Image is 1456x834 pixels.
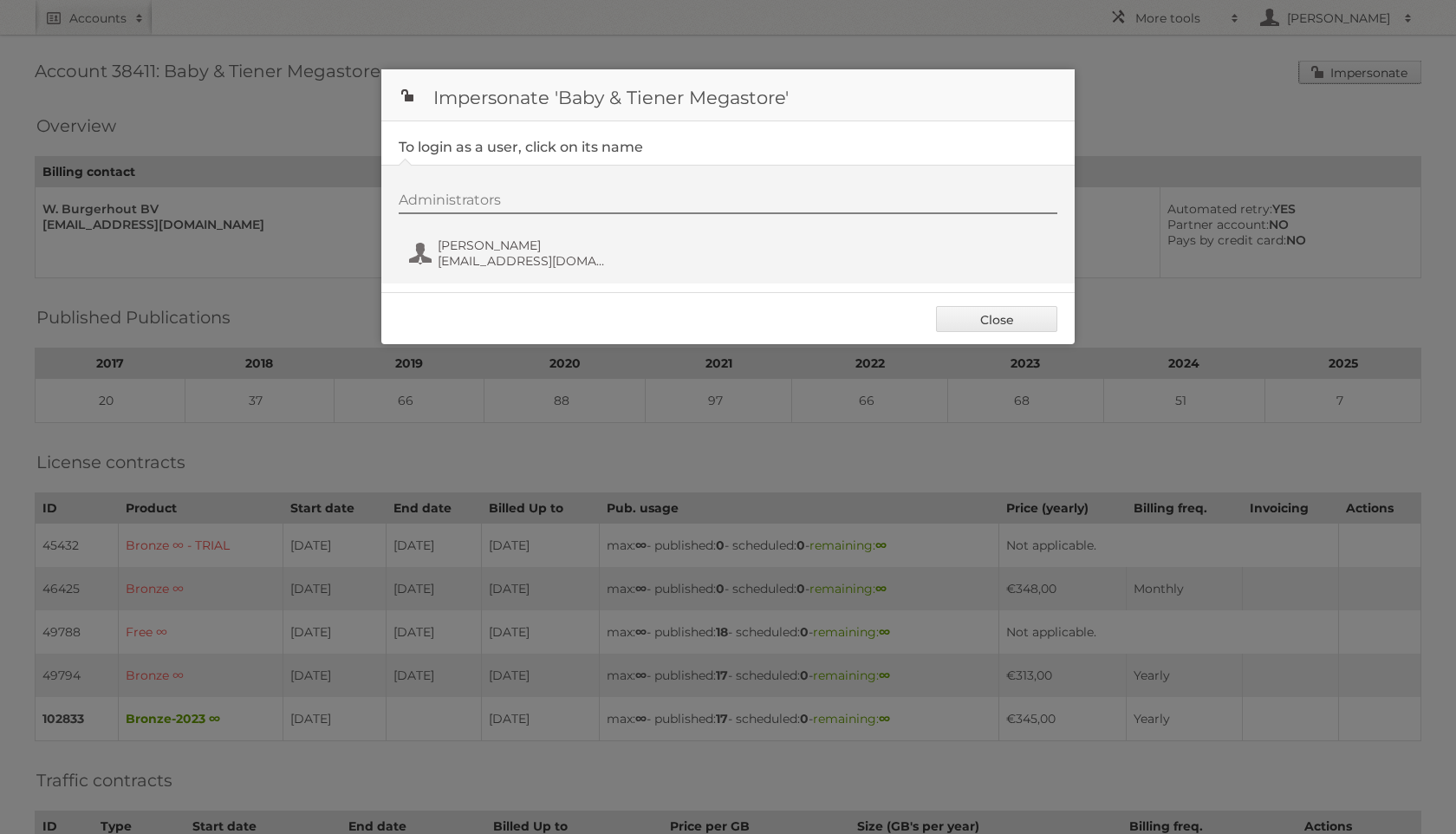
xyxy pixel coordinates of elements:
span: [PERSON_NAME] [438,238,606,253]
a: Close [936,306,1057,332]
span: [EMAIL_ADDRESS][DOMAIN_NAME] [438,253,606,269]
button: [PERSON_NAME] [EMAIL_ADDRESS][DOMAIN_NAME] [407,236,611,270]
div: Administrators [399,192,1057,214]
h1: Impersonate 'Baby & Tiener Megastore' [381,69,1075,121]
legend: To login as a user, click on its name [399,139,643,155]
